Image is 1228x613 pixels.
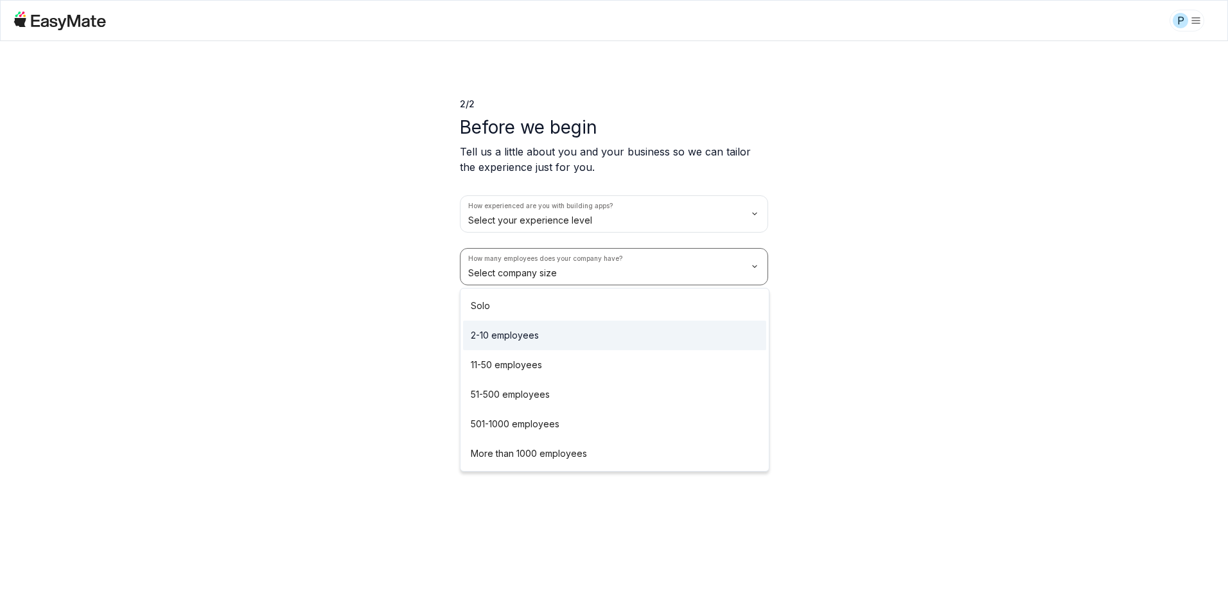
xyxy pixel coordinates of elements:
p: Solo [471,299,490,313]
p: 11-50 employees [471,358,542,372]
p: More than 1000 employees [471,447,587,461]
p: 2-10 employees [471,328,539,342]
p: 501-1000 employees [471,417,559,431]
p: 51-500 employees [471,387,550,402]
